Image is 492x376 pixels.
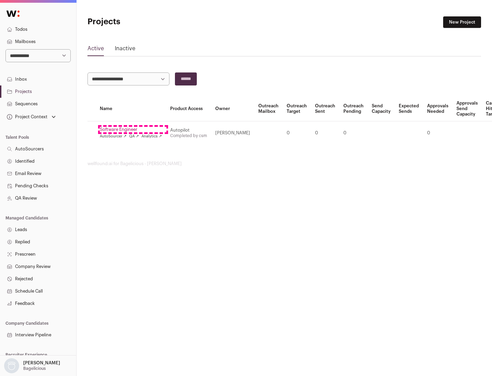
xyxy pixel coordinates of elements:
[141,134,162,139] a: Analytics ↗
[395,96,423,121] th: Expected Sends
[87,161,481,166] footer: wellfound:ai for Bagelicious - [PERSON_NAME]
[100,134,126,139] a: AutoSourcer ↗
[283,121,311,145] td: 0
[170,134,207,138] a: Completed by csm
[87,44,104,55] a: Active
[368,96,395,121] th: Send Capacity
[311,121,339,145] td: 0
[23,366,46,371] p: Bagelicious
[115,44,135,55] a: Inactive
[4,358,19,373] img: nopic.png
[423,121,452,145] td: 0
[211,96,254,121] th: Owner
[339,96,368,121] th: Outreach Pending
[3,7,23,21] img: Wellfound
[423,96,452,121] th: Approvals Needed
[311,96,339,121] th: Outreach Sent
[339,121,368,145] td: 0
[452,96,482,121] th: Approvals Send Capacity
[443,16,481,28] a: New Project
[23,360,60,366] p: [PERSON_NAME]
[166,96,211,121] th: Product Access
[211,121,254,145] td: [PERSON_NAME]
[5,114,47,120] div: Project Context
[100,127,162,132] a: Software Engineer
[5,112,57,122] button: Open dropdown
[254,96,283,121] th: Outreach Mailbox
[3,358,61,373] button: Open dropdown
[170,127,207,133] div: Autopilot
[129,134,139,139] a: QA ↗
[283,96,311,121] th: Outreach Target
[96,96,166,121] th: Name
[87,16,219,27] h1: Projects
